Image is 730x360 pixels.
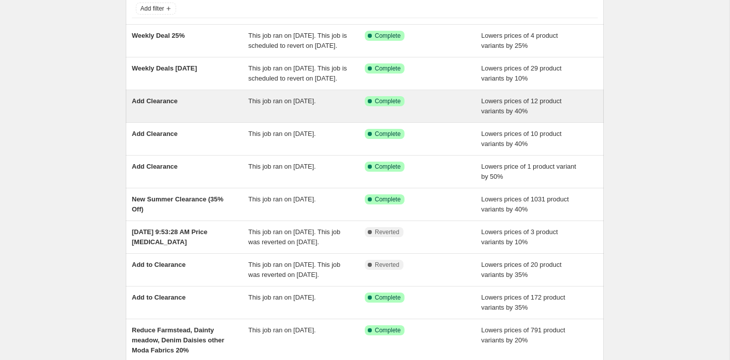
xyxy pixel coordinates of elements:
span: Add Clearance [132,130,178,137]
span: Complete [375,32,400,40]
span: Complete [375,97,400,105]
span: Complete [375,130,400,138]
span: This job ran on [DATE]. [249,195,316,203]
span: Complete [375,64,400,73]
span: Lowers prices of 172 product variants by 35% [481,294,565,311]
span: This job ran on [DATE]. [249,326,316,334]
span: Weekly Deals [DATE] [132,64,197,72]
span: Weekly Deal 25% [132,32,185,39]
span: Reduce Farmstead, Dainty meadow, Denim Daisies other Moda Fabrics 20% [132,326,224,354]
span: [DATE] 9:53:28 AM Price [MEDICAL_DATA] [132,228,207,246]
span: This job ran on [DATE]. This job was reverted on [DATE]. [249,228,341,246]
span: New Summer Clearance (35% Off) [132,195,223,213]
span: Lowers prices of 1031 product variants by 40% [481,195,569,213]
span: Lowers prices of 4 product variants by 25% [481,32,558,49]
span: Lowers price of 1 product variant by 50% [481,163,577,180]
span: Reverted [375,261,399,269]
span: Add Clearance [132,163,178,170]
span: Lowers prices of 10 product variants by 40% [481,130,562,148]
span: Complete [375,294,400,302]
span: Complete [375,326,400,334]
span: Add to Clearance [132,261,186,268]
span: This job ran on [DATE]. This job is scheduled to revert on [DATE]. [249,64,347,82]
span: This job ran on [DATE]. [249,163,316,170]
span: This job ran on [DATE]. [249,130,316,137]
span: Lowers prices of 29 product variants by 10% [481,64,562,82]
span: Add Clearance [132,97,178,105]
span: Reverted [375,228,399,236]
span: Complete [375,163,400,171]
span: This job ran on [DATE]. [249,97,316,105]
span: Complete [375,195,400,203]
span: Lowers prices of 791 product variants by 20% [481,326,565,344]
button: Add filter [136,3,176,15]
span: This job ran on [DATE]. [249,294,316,301]
span: Lowers prices of 12 product variants by 40% [481,97,562,115]
span: Add to Clearance [132,294,186,301]
span: Lowers prices of 3 product variants by 10% [481,228,558,246]
span: Lowers prices of 20 product variants by 35% [481,261,562,278]
span: Add filter [140,5,164,13]
span: This job ran on [DATE]. This job was reverted on [DATE]. [249,261,341,278]
span: This job ran on [DATE]. This job is scheduled to revert on [DATE]. [249,32,347,49]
